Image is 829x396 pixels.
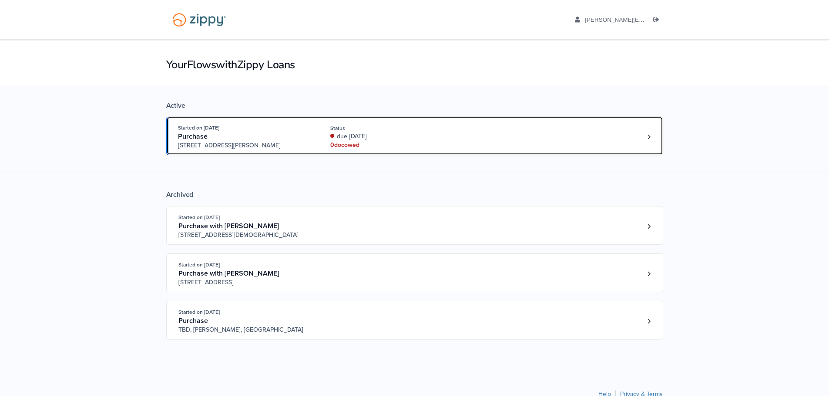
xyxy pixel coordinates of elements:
[178,222,279,230] span: Purchase with [PERSON_NAME]
[178,262,220,268] span: Started on [DATE]
[178,309,220,315] span: Started on [DATE]
[643,315,656,328] a: Loan number 3940633
[166,253,663,292] a: Open loan 3993150
[166,206,663,245] a: Open loan 3994028
[178,269,279,278] span: Purchase with [PERSON_NAME]
[178,214,220,220] span: Started on [DATE]
[585,17,781,23] span: nolan.sarah@mail.com
[166,116,663,155] a: Open loan 4190585
[653,17,663,25] a: Log out
[178,316,208,325] span: Purchase
[166,190,663,199] div: Archived
[330,132,446,141] div: due [DATE]
[178,141,311,150] span: [STREET_ADDRESS][PERSON_NAME]
[330,141,446,150] div: 0 doc owed
[166,301,663,339] a: Open loan 3940633
[575,17,782,25] a: edit profile
[178,125,219,131] span: Started on [DATE]
[166,101,663,110] div: Active
[643,267,656,280] a: Loan number 3993150
[643,130,656,143] a: Loan number 4190585
[178,278,311,287] span: [STREET_ADDRESS]
[167,9,232,31] img: Logo
[330,124,446,132] div: Status
[166,57,663,72] h1: Your Flows with Zippy Loans
[178,231,311,240] span: [STREET_ADDRESS][DEMOGRAPHIC_DATA]
[643,220,656,233] a: Loan number 3994028
[178,326,311,334] span: TBD, [PERSON_NAME], [GEOGRAPHIC_DATA]
[178,132,208,141] span: Purchase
